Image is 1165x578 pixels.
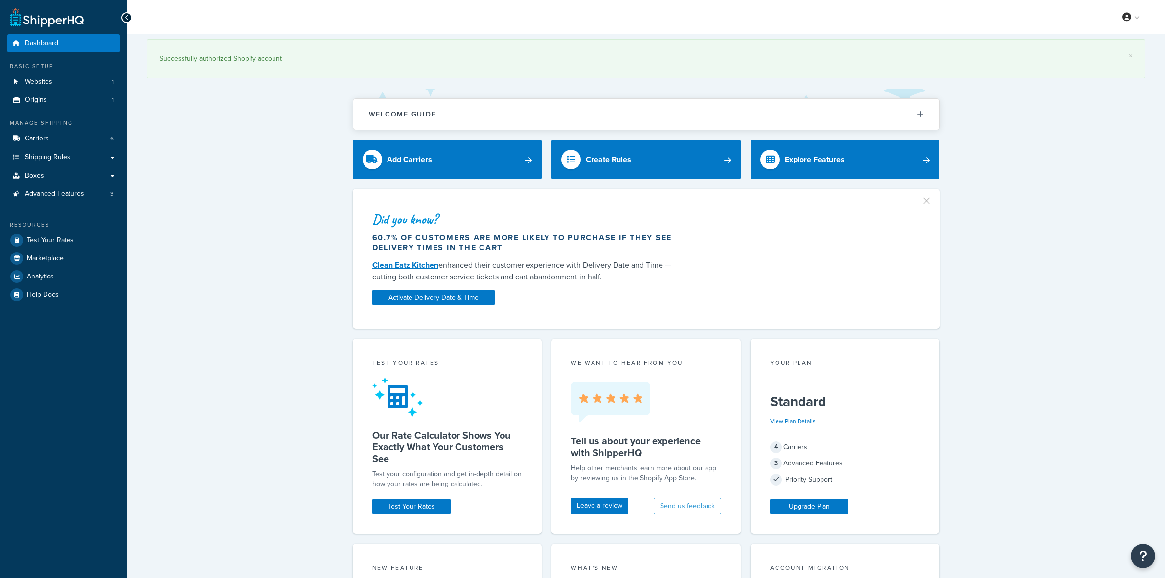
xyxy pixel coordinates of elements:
a: Help Docs [7,286,120,303]
div: Test your configuration and get in-depth detail on how your rates are being calculated. [372,469,523,489]
span: 3 [110,190,114,198]
span: Dashboard [25,39,58,47]
div: Manage Shipping [7,119,120,127]
a: Test Your Rates [372,499,451,514]
a: Analytics [7,268,120,285]
h2: Welcome Guide [369,111,436,118]
div: Advanced Features [770,457,920,470]
span: 1 [112,78,114,86]
div: Did you know? [372,212,682,226]
a: Marketplace [7,250,120,267]
h5: Our Rate Calculator Shows You Exactly What Your Customers See [372,429,523,464]
span: Analytics [27,273,54,281]
a: Websites1 [7,73,120,91]
span: 3 [770,458,782,469]
div: Test your rates [372,358,523,370]
span: 4 [770,441,782,453]
a: Test Your Rates [7,231,120,249]
h5: Standard [770,394,920,410]
a: Carriers6 [7,130,120,148]
div: New Feature [372,563,523,575]
div: Explore Features [785,153,845,166]
span: Websites [25,78,52,86]
p: we want to hear from you [571,358,721,367]
div: Create Rules [586,153,631,166]
a: Advanced Features3 [7,185,120,203]
span: Test Your Rates [27,236,74,245]
a: Add Carriers [353,140,542,179]
a: Origins1 [7,91,120,109]
li: Advanced Features [7,185,120,203]
p: Help other merchants learn more about our app by reviewing us in the Shopify App Store. [571,463,721,483]
div: Account Migration [770,563,920,575]
span: Shipping Rules [25,153,70,162]
a: View Plan Details [770,417,816,426]
div: Basic Setup [7,62,120,70]
span: 1 [112,96,114,104]
li: Carriers [7,130,120,148]
button: Welcome Guide [353,99,939,130]
div: enhanced their customer experience with Delivery Date and Time — cutting both customer service ti... [372,259,682,283]
span: Carriers [25,135,49,143]
span: Advanced Features [25,190,84,198]
span: Help Docs [27,291,59,299]
a: × [1129,52,1133,60]
div: Priority Support [770,473,920,486]
div: Your Plan [770,358,920,370]
a: Boxes [7,167,120,185]
button: Open Resource Center [1131,544,1155,568]
li: Origins [7,91,120,109]
a: Upgrade Plan [770,499,848,514]
a: Dashboard [7,34,120,52]
div: What's New [571,563,721,575]
a: Clean Eatz Kitchen [372,259,438,271]
a: Leave a review [571,498,628,514]
span: 6 [110,135,114,143]
div: Add Carriers [387,153,432,166]
li: Websites [7,73,120,91]
a: Explore Features [751,140,940,179]
div: 60.7% of customers are more likely to purchase if they see delivery times in the cart [372,233,682,253]
div: Carriers [770,440,920,454]
span: Marketplace [27,254,64,263]
a: Activate Delivery Date & Time [372,290,495,305]
button: Send us feedback [654,498,721,514]
span: Boxes [25,172,44,180]
div: Resources [7,221,120,229]
div: Successfully authorized Shopify account [160,52,1133,66]
h5: Tell us about your experience with ShipperHQ [571,435,721,459]
a: Create Rules [551,140,741,179]
span: Origins [25,96,47,104]
a: Shipping Rules [7,148,120,166]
